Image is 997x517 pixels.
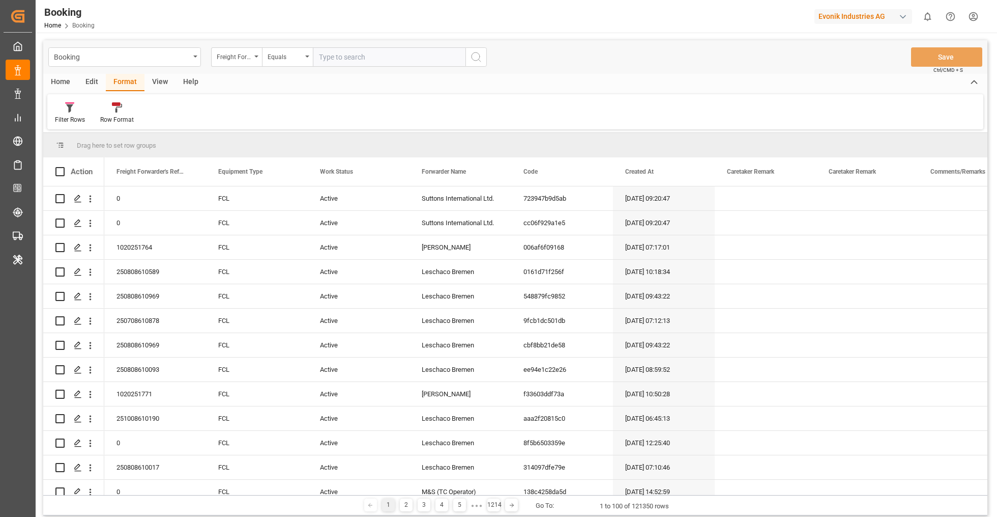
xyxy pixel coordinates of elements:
[104,284,206,308] div: 250808610969
[409,382,511,406] div: [PERSON_NAME]
[511,186,613,210] div: 723947b9d5ab
[600,501,669,511] div: 1 to 100 of 121350 rows
[78,74,106,91] div: Edit
[511,431,613,455] div: 8f5b6503359e
[106,74,144,91] div: Format
[104,480,206,504] div: 0
[104,186,206,210] div: 0
[409,480,511,504] div: M&S (TC Operator)
[218,168,262,175] span: Equipment Type
[916,5,939,28] button: show 0 new notifications
[613,382,715,406] div: [DATE] 10:50:28
[206,235,308,259] div: FCL
[523,168,538,175] span: Code
[43,382,104,406] div: Press SPACE to select this row.
[104,260,206,284] div: 250808610589
[382,499,395,511] div: 1
[104,333,206,357] div: 250808610969
[43,260,104,284] div: Press SPACE to select this row.
[43,431,104,455] div: Press SPACE to select this row.
[104,406,206,430] div: 251008610190
[409,235,511,259] div: [PERSON_NAME]
[814,9,912,24] div: Evonik Industries AG
[727,168,774,175] span: Caretaker Remark
[104,358,206,382] div: 250808610093
[613,431,715,455] div: [DATE] 12:25:40
[511,333,613,357] div: cbf8bb21de58
[487,499,500,511] div: 1214
[409,406,511,430] div: Leschaco Bremen
[211,47,262,67] button: open menu
[43,333,104,358] div: Press SPACE to select this row.
[613,186,715,210] div: [DATE] 09:20:47
[308,455,409,479] div: Active
[43,309,104,333] div: Press SPACE to select this row.
[511,480,613,504] div: 138c4258da5d
[511,235,613,259] div: 006af6f09168
[54,50,190,63] div: Booking
[43,211,104,235] div: Press SPACE to select this row.
[43,235,104,260] div: Press SPACE to select this row.
[625,168,654,175] span: Created At
[400,499,413,511] div: 2
[308,358,409,382] div: Active
[911,47,982,67] button: Save
[308,260,409,284] div: Active
[933,66,963,74] span: Ctrl/CMD + S
[409,431,511,455] div: Leschaco Bremen
[613,406,715,430] div: [DATE] 06:45:13
[206,455,308,479] div: FCL
[511,358,613,382] div: ee94e1c22e26
[465,47,487,67] button: search button
[409,186,511,210] div: Suttons International Ltd.
[44,5,95,20] div: Booking
[206,406,308,430] div: FCL
[308,235,409,259] div: Active
[43,455,104,480] div: Press SPACE to select this row.
[104,309,206,333] div: 250708610878
[613,358,715,382] div: [DATE] 08:59:52
[206,431,308,455] div: FCL
[44,22,61,29] a: Home
[613,284,715,308] div: [DATE] 09:43:22
[409,309,511,333] div: Leschaco Bremen
[100,115,134,124] div: Row Format
[217,50,251,62] div: Freight Forwarder's Reference No.
[104,382,206,406] div: 1020251771
[104,455,206,479] div: 250808610017
[43,358,104,382] div: Press SPACE to select this row.
[116,168,185,175] span: Freight Forwarder's Reference No.
[613,211,715,235] div: [DATE] 09:20:47
[511,382,613,406] div: f33603ddf73a
[144,74,175,91] div: View
[613,480,715,504] div: [DATE] 14:52:59
[104,211,206,235] div: 0
[814,7,916,26] button: Evonik Industries AG
[206,284,308,308] div: FCL
[206,309,308,333] div: FCL
[77,142,156,149] span: Drag here to set row groups
[308,480,409,504] div: Active
[409,284,511,308] div: Leschaco Bremen
[308,333,409,357] div: Active
[104,235,206,259] div: 1020251764
[308,431,409,455] div: Active
[613,455,715,479] div: [DATE] 07:10:46
[536,501,554,511] div: Go To:
[471,502,482,509] div: ● ● ●
[308,211,409,235] div: Active
[613,333,715,357] div: [DATE] 09:43:22
[435,499,448,511] div: 4
[511,211,613,235] div: cc06f929a1e5
[308,186,409,210] div: Active
[206,358,308,382] div: FCL
[313,47,465,67] input: Type to search
[206,211,308,235] div: FCL
[71,167,93,176] div: Action
[613,235,715,259] div: [DATE] 07:17:01
[320,168,353,175] span: Work Status
[613,260,715,284] div: [DATE] 10:18:34
[206,186,308,210] div: FCL
[43,284,104,309] div: Press SPACE to select this row.
[930,168,985,175] span: Comments/Remarks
